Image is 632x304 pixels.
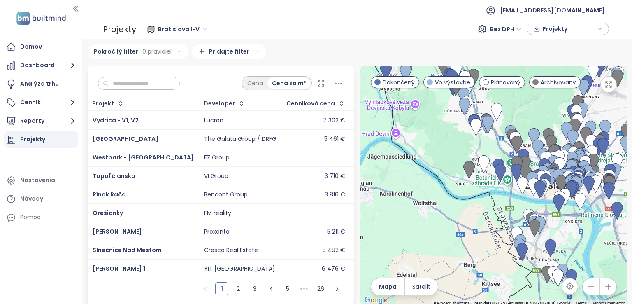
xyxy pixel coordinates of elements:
div: Návody [20,194,43,204]
a: 5 [281,283,294,295]
button: right [330,282,344,295]
span: 0 pravidiel [142,47,172,56]
button: Reporty [4,113,78,129]
li: 5 [281,282,294,295]
span: Vo výstavbe [435,78,470,87]
li: 3 [248,282,261,295]
div: Pokročilý filter [88,44,188,59]
a: 2 [232,283,244,295]
div: 6 476 € [322,265,345,273]
div: button [531,23,604,35]
div: Analýza trhu [20,79,59,89]
span: left [203,287,208,292]
a: [GEOGRAPHIC_DATA] [93,135,158,143]
li: 26 [314,282,327,295]
button: left [199,282,212,295]
a: Slnečnice Nad Mestom [93,246,162,254]
div: 3 710 € [325,173,345,180]
div: Projekty [103,21,136,37]
div: Developer [204,101,235,106]
div: Cenníková cena [286,101,335,106]
button: Satelit [405,278,438,295]
span: Projekty [542,23,595,35]
div: Projekty [20,134,45,145]
span: Satelit [412,282,430,291]
div: Pridajte filter [192,44,266,59]
div: Bencont Group [204,191,248,199]
span: Bratislava I-V [158,23,207,35]
span: Dokončený [383,78,415,87]
div: 3 492 € [323,247,345,254]
div: Cena za m² [267,77,311,89]
div: 5 461 € [324,136,345,143]
button: Mapa [371,278,404,295]
a: [PERSON_NAME] [93,227,142,236]
div: Pomoc [20,212,41,222]
button: Dashboard [4,57,78,74]
a: Topoľčianska [93,172,135,180]
li: 1 [215,282,228,295]
a: 4 [265,283,277,295]
div: The Galata Group / DRFG [204,136,276,143]
a: Vydrica - V1, V2 [93,116,139,124]
span: Archivovaný [541,78,576,87]
div: 3 816 € [325,191,345,199]
a: Domov [4,39,78,55]
span: ••• [297,282,311,295]
img: logo [14,10,68,27]
div: Cena [243,77,267,89]
a: 1 [216,283,228,295]
li: Nasledujúcich 5 strán [297,282,311,295]
li: 4 [265,282,278,295]
span: right [335,287,339,292]
div: Cresco Real Estate [204,247,258,254]
div: VI Group [204,173,228,180]
span: Plánovaný [491,78,520,87]
div: Projekt [92,101,114,106]
a: Rínok Rača [93,190,126,199]
span: Bez DPH [490,23,522,35]
a: 26 [314,283,327,295]
a: Westpark - [GEOGRAPHIC_DATA] [93,153,194,161]
li: Predchádzajúca strana [199,282,212,295]
div: Domov [20,42,42,52]
a: [PERSON_NAME] 1 [93,264,145,273]
span: [EMAIL_ADDRESS][DOMAIN_NAME] [500,0,605,20]
div: FM reality [204,210,231,217]
div: 7 302 € [323,117,345,124]
span: Mapa [379,282,397,291]
li: Nasledujúca strana [330,282,344,295]
a: Orešianky [93,209,123,217]
div: Proxenta [204,228,230,236]
a: Analýza trhu [4,76,78,92]
button: Cenník [4,94,78,111]
div: EZ Group [204,154,230,161]
a: Návody [4,191,78,207]
div: YIT [GEOGRAPHIC_DATA] [204,265,275,273]
div: Nastavenia [20,175,55,185]
div: Pomoc [4,209,78,226]
div: Lucron [204,117,223,124]
a: 3 [249,283,261,295]
div: 5 211 € [327,228,345,236]
a: Projekty [4,131,78,148]
a: Nastavenia [4,172,78,189]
